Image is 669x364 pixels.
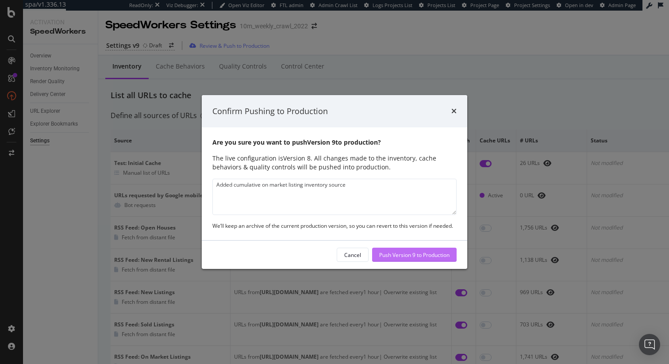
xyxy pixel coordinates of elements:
[212,154,457,172] div: The live configuration is Version 8 . All changes made to the inventory, cache behaviors & qualit...
[212,179,457,215] textarea: Added cumulative on market listing inventory source
[212,222,457,230] div: We’ll keep an archive of the current production version, so you can revert to this version if nee...
[344,251,361,259] div: Cancel
[337,248,369,262] button: Cancel
[202,95,467,269] div: modal
[212,138,381,146] b: Are you sure you want to push Version 9 to production?
[639,334,660,355] div: Open Intercom Messenger
[379,251,450,259] div: Push Version 9 to Production
[451,106,457,117] div: times
[372,248,457,262] button: Push Version 9 to Production
[212,106,328,117] div: Confirm Pushing to Production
